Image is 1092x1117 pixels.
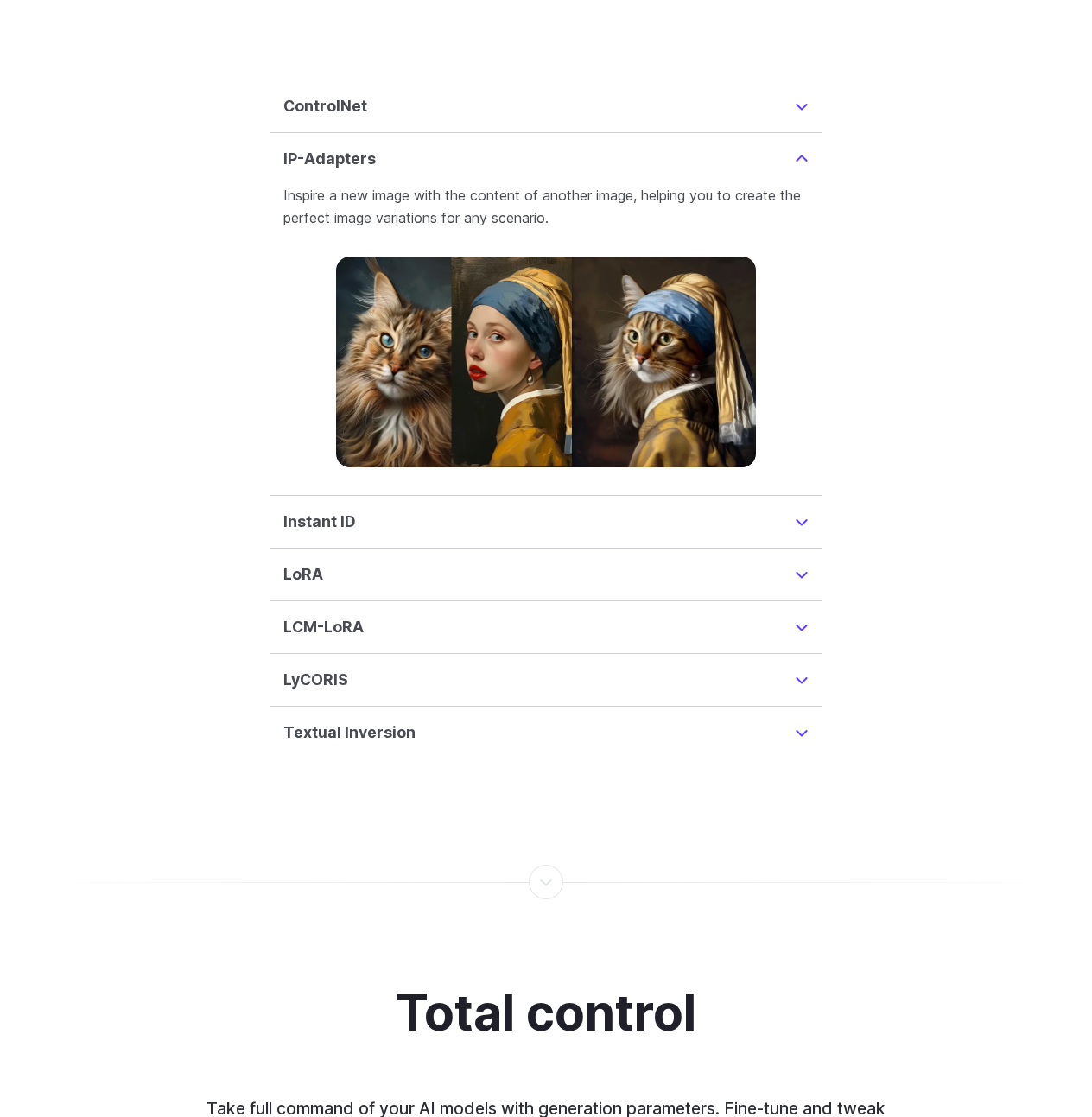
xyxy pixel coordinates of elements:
[283,147,809,171] summary: IP-Adapters
[283,147,376,171] h3: IP-Adapters
[396,986,696,1041] h2: Total control
[283,510,809,534] summary: Instant ID
[283,94,809,118] summary: ControlNet
[283,94,367,118] h3: ControlNet
[283,668,348,692] h3: LyCORIS
[283,615,364,639] h3: LCM-LoRA
[283,720,416,745] h3: Textual Inversion
[283,185,809,229] p: Inspire a new image with the content of another image, helping you to create the perfect image va...
[283,615,809,639] summary: LCM-LoRA
[336,257,756,466] img: A painting of a woman with a pearl earring and a cat
[283,562,809,587] summary: LoRA
[283,668,809,692] summary: LyCORIS
[283,510,356,534] h3: Instant ID
[283,562,323,587] h3: LoRA
[283,720,809,745] summary: Textual Inversion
